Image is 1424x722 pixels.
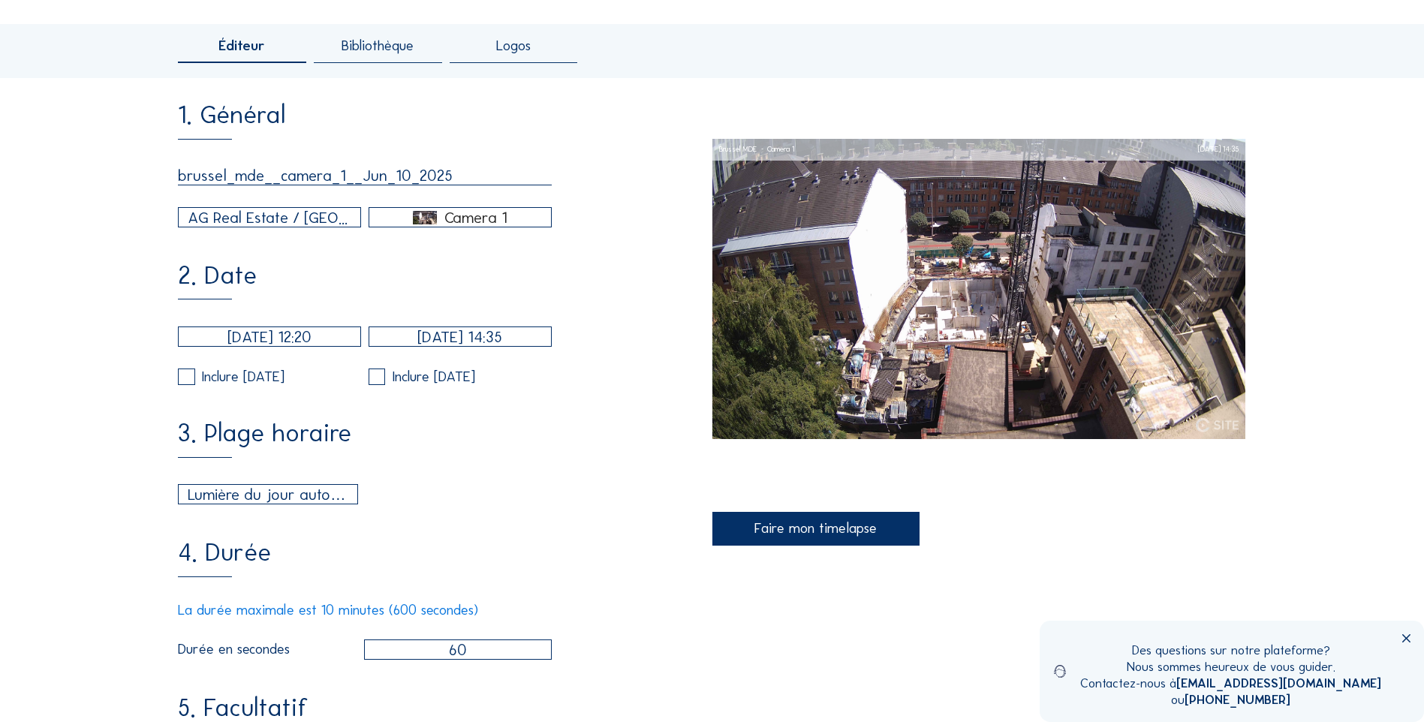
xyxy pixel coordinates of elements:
[178,103,285,139] div: 1. Général
[179,208,360,227] div: AG Real Estate / [GEOGRAPHIC_DATA]
[1080,675,1381,692] div: Contactez-nous à
[1054,642,1066,700] img: operator
[1196,418,1239,432] img: C-Site Logo
[712,139,1246,439] img: Image
[178,540,271,576] div: 4. Durée
[393,370,475,384] div: Inclure [DATE]
[712,512,920,546] div: Faire mon timelapse
[444,211,507,224] div: Camera 1
[188,483,348,506] div: Lumière du jour automatique
[1176,675,1381,690] a: [EMAIL_ADDRESS][DOMAIN_NAME]
[202,370,284,384] div: Inclure [DATE]
[342,39,414,53] span: Bibliothèque
[369,208,551,227] div: selected_image_1458Camera 1
[1080,642,1381,659] div: Des questions sur notre plateforme?
[178,263,257,299] div: 2. Date
[188,206,351,229] div: AG Real Estate / [GEOGRAPHIC_DATA]
[178,166,552,185] input: Nom
[1080,692,1381,708] div: ou
[1080,659,1381,675] div: Nous sommes heureux de vous guider.
[178,603,552,618] div: La durée maximale est 10 minutes (600 secondes)
[369,326,552,347] input: Date de fin
[1185,692,1290,707] a: [PHONE_NUMBER]
[218,39,265,53] span: Éditeur
[178,642,364,657] label: Durée en secondes
[178,326,361,347] input: Date de début
[719,139,757,161] div: Brussel MDE
[413,211,437,224] img: selected_image_1458
[179,485,357,504] div: Lumière du jour automatique
[496,39,531,53] span: Logos
[757,139,794,161] div: Camera 1
[178,421,351,457] div: 3. Plage horaire
[1198,139,1239,161] div: [DATE] 14:35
